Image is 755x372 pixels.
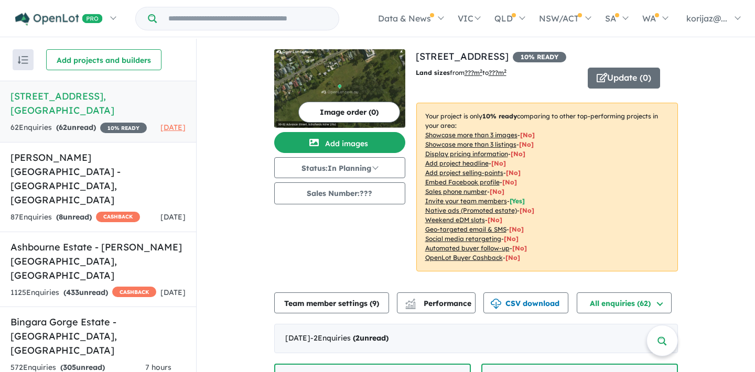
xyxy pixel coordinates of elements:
[510,197,525,205] span: [ Yes ]
[490,188,504,195] span: [ No ]
[10,122,147,134] div: 62 Enquir ies
[425,178,500,186] u: Embed Facebook profile
[504,235,519,243] span: [No]
[56,123,96,132] strong: ( unread)
[483,292,568,313] button: CSV download
[425,235,501,243] u: Social media retargeting
[407,299,471,308] span: Performance
[416,103,678,271] p: Your project is only comparing to other top-performing projects in your area: - - - - - - - - - -...
[425,169,503,177] u: Add project selling-points
[18,56,28,64] img: sort.svg
[397,292,476,313] button: Performance
[60,363,105,372] strong: ( unread)
[160,123,186,132] span: [DATE]
[425,159,489,167] u: Add project headline
[506,169,521,177] span: [ No ]
[489,69,506,76] u: ???m
[160,288,186,297] span: [DATE]
[425,188,487,195] u: Sales phone number
[56,212,92,222] strong: ( unread)
[520,131,535,139] span: [ No ]
[520,206,534,214] span: [No]
[96,212,140,222] span: CASHBACK
[66,288,79,297] span: 433
[425,140,516,148] u: Showcase more than 3 listings
[425,197,507,205] u: Invite your team members
[425,254,503,261] u: OpenLot Buyer Cashback
[298,102,400,123] button: Image order (0)
[100,123,147,133] span: 10 % READY
[491,159,506,167] span: [ No ]
[509,225,524,233] span: [No]
[588,68,660,89] button: Update (0)
[10,89,186,117] h5: [STREET_ADDRESS] , [GEOGRAPHIC_DATA]
[519,140,534,148] span: [ No ]
[425,244,510,252] u: Automated buyer follow-up
[482,69,506,76] span: to
[504,68,506,74] sup: 2
[353,333,389,343] strong: ( unread)
[505,254,520,261] span: [No]
[482,112,517,120] b: 10 % ready
[425,216,485,224] u: Weekend eDM slots
[491,299,501,309] img: download icon
[112,287,156,297] span: CASHBACK
[274,182,405,204] button: Sales Number:???
[10,287,156,299] div: 1125 Enquir ies
[480,68,482,74] sup: 2
[10,240,186,282] h5: Ashbourne Estate - [PERSON_NAME][GEOGRAPHIC_DATA] , [GEOGRAPHIC_DATA]
[405,302,416,309] img: bar-chart.svg
[513,52,566,62] span: 10 % READY
[310,333,389,343] span: - 2 Enquir ies
[63,288,108,297] strong: ( unread)
[425,131,517,139] u: Showcase more than 3 images
[46,49,161,70] button: Add projects and builders
[465,69,482,76] u: ??? m
[10,315,186,357] h5: Bingara Gorge Estate - [GEOGRAPHIC_DATA] , [GEOGRAPHIC_DATA]
[488,216,502,224] span: [No]
[10,150,186,207] h5: [PERSON_NAME][GEOGRAPHIC_DATA] - [GEOGRAPHIC_DATA] , [GEOGRAPHIC_DATA]
[512,244,527,252] span: [No]
[355,333,360,343] span: 2
[274,157,405,178] button: Status:In Planning
[425,150,508,158] u: Display pricing information
[577,292,672,313] button: All enquiries (62)
[59,212,63,222] span: 8
[416,69,450,76] b: Land sizes
[405,299,415,304] img: line-chart.svg
[502,178,517,186] span: [ No ]
[686,13,727,24] span: korijaz@...
[160,212,186,222] span: [DATE]
[511,150,525,158] span: [ No ]
[274,132,405,153] button: Add images
[274,292,389,313] button: Team member settings (9)
[416,68,580,78] p: from
[425,225,506,233] u: Geo-targeted email & SMS
[416,50,509,62] a: [STREET_ADDRESS]
[425,206,517,214] u: Native ads (Promoted estate)
[159,7,337,30] input: Try estate name, suburb, builder or developer
[15,13,103,26] img: Openlot PRO Logo White
[63,363,76,372] span: 305
[10,211,140,224] div: 87 Enquir ies
[372,299,376,308] span: 9
[274,324,678,353] div: [DATE]
[59,123,67,132] span: 62
[274,49,405,128] img: 30-32 Advance Street - Schofields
